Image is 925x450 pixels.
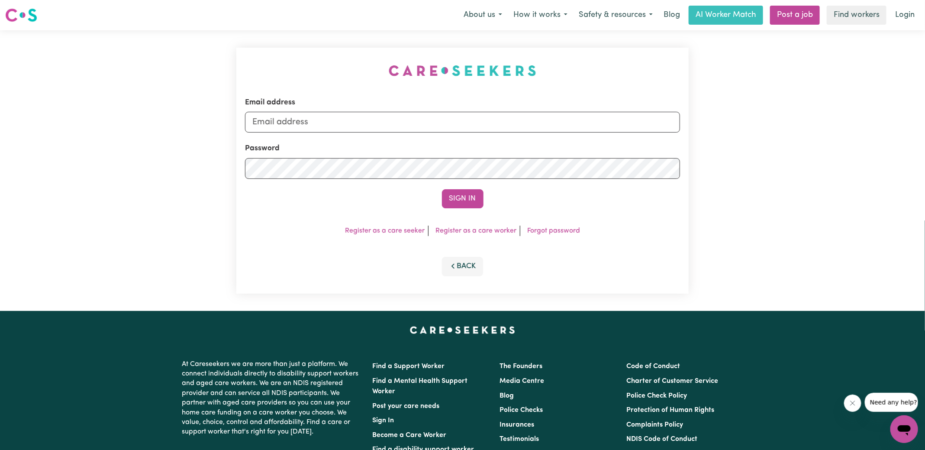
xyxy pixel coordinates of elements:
a: AI Worker Match [689,6,763,25]
a: The Founders [500,363,542,370]
iframe: Button to launch messaging window [890,415,918,443]
button: Sign In [442,189,483,208]
a: Find a Mental Health Support Worker [373,378,468,395]
a: Police Check Policy [626,392,687,399]
a: Forgot password [527,227,580,234]
label: Password [245,143,280,154]
a: Post your care needs [373,403,440,410]
a: Find workers [827,6,886,25]
a: Testimonials [500,436,539,443]
a: Register as a care seeker [345,227,425,234]
a: Careseekers home page [410,327,515,333]
a: Post a job [770,6,820,25]
a: Register as a care worker [435,227,516,234]
a: Sign In [373,417,394,424]
button: Back [442,257,483,276]
a: Login [890,6,920,25]
a: Complaints Policy [626,421,683,428]
a: Media Centre [500,378,544,385]
a: Find a Support Worker [373,363,445,370]
a: Insurances [500,421,534,428]
a: Code of Conduct [626,363,680,370]
a: Protection of Human Rights [626,407,714,414]
label: Email address [245,97,295,108]
button: Safety & resources [573,6,658,24]
a: Careseekers logo [5,5,37,25]
a: Police Checks [500,407,543,414]
img: Careseekers logo [5,7,37,23]
a: NDIS Code of Conduct [626,436,697,443]
button: About us [458,6,508,24]
a: Charter of Customer Service [626,378,718,385]
p: At Careseekers we are more than just a platform. We connect individuals directly to disability su... [182,356,362,440]
a: Become a Care Worker [373,432,447,439]
iframe: Message from company [865,393,918,412]
iframe: Close message [844,395,861,412]
button: How it works [508,6,573,24]
input: Email address [245,112,680,133]
a: Blog [658,6,685,25]
a: Blog [500,392,514,399]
